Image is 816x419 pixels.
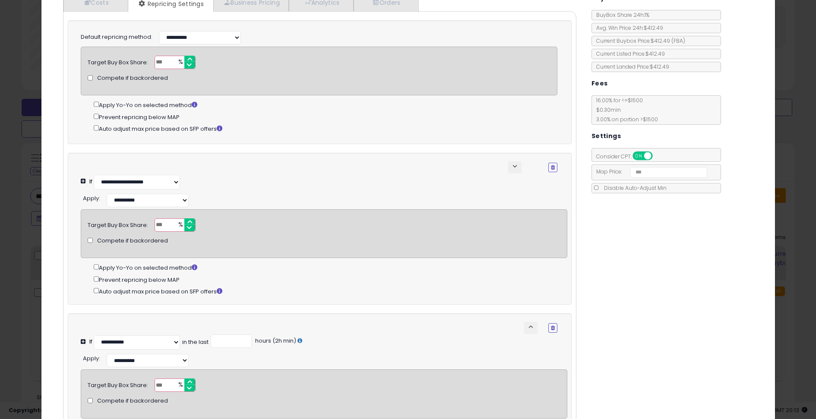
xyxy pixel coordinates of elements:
[173,56,187,69] span: %
[592,24,663,32] span: Avg. Win Price 24h: $412.49
[592,37,685,44] span: Current Buybox Price:
[592,63,669,70] span: Current Landed Price: $412.49
[527,323,535,331] span: keyboard_arrow_up
[182,338,209,347] div: in the last
[551,165,555,170] i: Remove Condition
[97,397,168,405] span: Compete if backordered
[592,11,649,19] span: BuyBox Share 24h: 1%
[511,162,519,170] span: keyboard_arrow_down
[81,33,152,41] label: Default repricing method:
[173,379,187,392] span: %
[651,37,685,44] span: $412.49
[94,112,558,121] div: Prevent repricing below MAP
[651,152,665,160] span: OFF
[592,153,664,160] span: Consider CPT:
[83,352,100,363] div: :
[591,131,621,142] h5: Settings
[600,184,667,192] span: Disable Auto-Adjust Min
[671,37,685,44] span: ( FBA )
[94,123,558,133] div: Auto adjust max price based on SFP offers
[88,56,148,67] div: Target Buy Box Share:
[592,106,621,113] span: $0.30 min
[94,100,558,109] div: Apply Yo-Yo on selected method
[97,74,168,82] span: Compete if backordered
[173,219,187,232] span: %
[592,116,658,123] span: 3.00 % on portion > $1500
[94,262,567,272] div: Apply Yo-Yo on selected method
[551,325,555,331] i: Remove Condition
[94,274,567,284] div: Prevent repricing below MAP
[83,192,100,203] div: :
[591,78,608,89] h5: Fees
[94,286,567,296] div: Auto adjust max price based on SFP offers
[254,337,296,345] span: hours (2h min)
[83,354,99,362] span: Apply
[633,152,644,160] span: ON
[592,97,658,123] span: 16.00 % for <= $1500
[88,378,148,390] div: Target Buy Box Share:
[97,237,168,245] span: Compete if backordered
[592,168,707,175] span: Map Price:
[592,50,665,57] span: Current Listed Price: $412.49
[83,194,99,202] span: Apply
[88,218,148,230] div: Target Buy Box Share:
